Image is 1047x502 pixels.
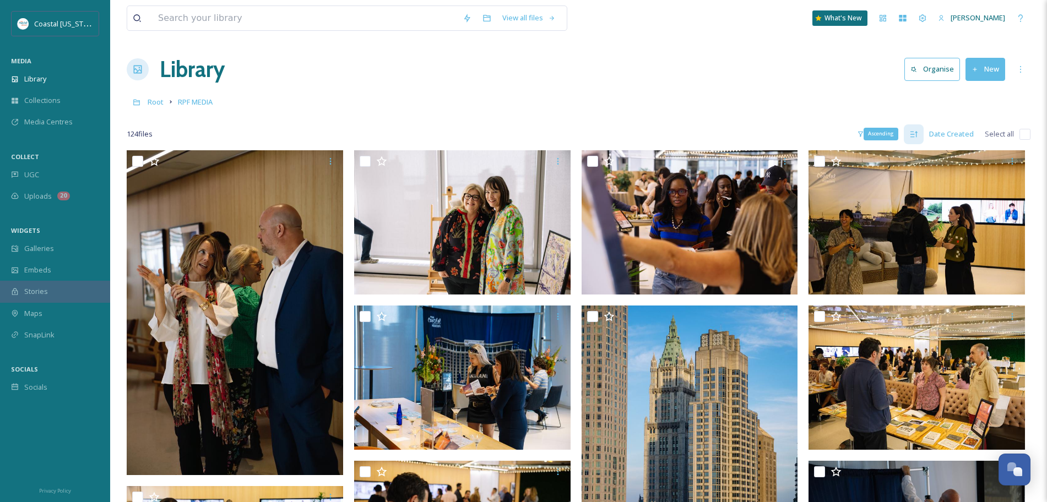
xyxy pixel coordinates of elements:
[354,305,571,450] img: Conde Nast Event-103.jpg
[148,97,164,107] span: Root
[809,150,1025,294] img: Conde Nast Event-102.jpg
[160,53,225,86] a: Library
[24,170,39,180] span: UGC
[24,191,52,201] span: Uploads
[354,150,571,294] img: Conde Nast Event-10.jpg
[965,58,1005,80] button: New
[24,308,42,319] span: Maps
[178,97,213,107] span: RPF MEDIA
[11,152,39,161] span: COLLECT
[24,382,47,392] span: Socials
[999,454,1030,485] button: Open Chat
[11,365,38,373] span: SOCIALS
[924,123,979,145] div: Date Created
[127,129,153,139] span: 124 file s
[34,18,97,29] span: Coastal [US_STATE]
[153,6,457,30] input: Search your library
[24,117,73,127] span: Media Centres
[39,487,71,494] span: Privacy Policy
[127,150,343,475] img: Conde Nast Event-1.jpg
[11,226,40,234] span: WIDGETS
[39,483,71,496] a: Privacy Policy
[497,7,561,29] a: View all files
[851,123,893,145] div: Filters
[932,7,1011,29] a: [PERSON_NAME]
[582,150,798,294] img: Conde Nast Event-100.jpg
[24,265,51,275] span: Embeds
[148,95,164,108] a: Root
[812,10,867,26] a: What's New
[57,192,70,200] div: 20
[24,330,55,340] span: SnapLink
[24,243,54,254] span: Galleries
[18,18,29,29] img: download%20%281%29.jpeg
[951,13,1005,23] span: [PERSON_NAME]
[985,129,1014,139] span: Select all
[24,286,48,297] span: Stories
[178,95,213,108] a: RPF MEDIA
[809,305,1025,450] img: Conde Nast Event-106.jpg
[904,58,960,80] button: Organise
[24,95,61,106] span: Collections
[864,128,898,140] div: Ascending
[24,74,46,84] span: Library
[11,57,31,65] span: MEDIA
